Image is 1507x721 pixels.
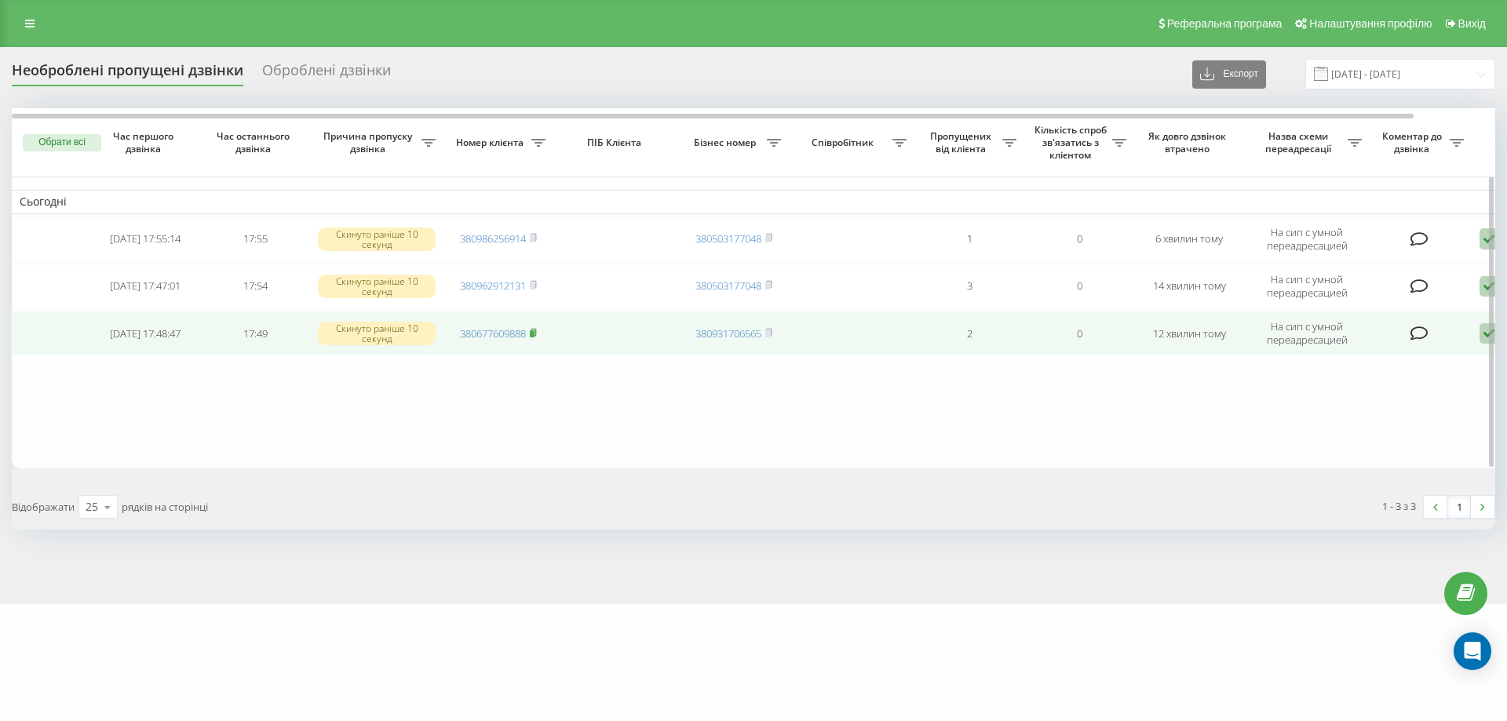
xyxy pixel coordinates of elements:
div: Open Intercom Messenger [1454,632,1491,670]
div: Скинуто раніше 10 секунд [318,322,436,345]
td: 3 [914,264,1024,308]
td: На сип с умной переадресацией [1244,311,1370,355]
span: Пропущених від клієнта [922,130,1002,155]
td: На сип с умной переадресацией [1244,217,1370,261]
button: Експорт [1192,60,1266,89]
span: Бізнес номер [687,137,767,149]
span: ПІБ Клієнта [567,137,666,149]
button: Обрати всі [23,134,101,151]
td: 1 [914,217,1024,261]
span: Реферальна програма [1167,17,1283,30]
span: Відображати [12,500,75,514]
div: Оброблені дзвінки [262,62,391,86]
td: 17:54 [200,264,310,308]
span: Назва схеми переадресації [1252,130,1348,155]
td: На сип с умной переадресацией [1244,264,1370,308]
a: 380677609888 [460,326,526,340]
span: Час першого дзвінка [103,130,188,155]
td: [DATE] 17:55:14 [90,217,200,261]
td: [DATE] 17:47:01 [90,264,200,308]
div: 1 - 3 з 3 [1382,498,1416,514]
td: 17:49 [200,311,310,355]
a: 380503177048 [695,279,761,293]
td: 12 хвилин тому [1134,311,1244,355]
div: Скинуто раніше 10 секунд [318,228,436,251]
td: 0 [1024,311,1134,355]
a: 380986256914 [460,231,526,246]
div: 25 [86,499,98,515]
div: Скинуто раніше 10 секунд [318,275,436,298]
span: Налаштування профілю [1309,17,1432,30]
span: Співробітник [797,137,892,149]
span: Як довго дзвінок втрачено [1147,130,1232,155]
td: 17:55 [200,217,310,261]
span: Кількість спроб зв'язатись з клієнтом [1032,124,1112,161]
td: 14 хвилин тому [1134,264,1244,308]
a: 380962912131 [460,279,526,293]
td: 2 [914,311,1024,355]
span: Час останнього дзвінка [213,130,297,155]
td: 6 хвилин тому [1134,217,1244,261]
td: [DATE] 17:48:47 [90,311,200,355]
a: 380931706565 [695,326,761,340]
span: Коментар до дзвінка [1377,130,1450,155]
a: 380503177048 [695,231,761,246]
a: 1 [1447,496,1471,518]
div: Необроблені пропущені дзвінки [12,62,243,86]
span: Причина пропуску дзвінка [318,130,421,155]
td: 0 [1024,264,1134,308]
td: 0 [1024,217,1134,261]
span: Номер клієнта [451,137,531,149]
span: рядків на сторінці [122,500,208,514]
span: Вихід [1458,17,1486,30]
